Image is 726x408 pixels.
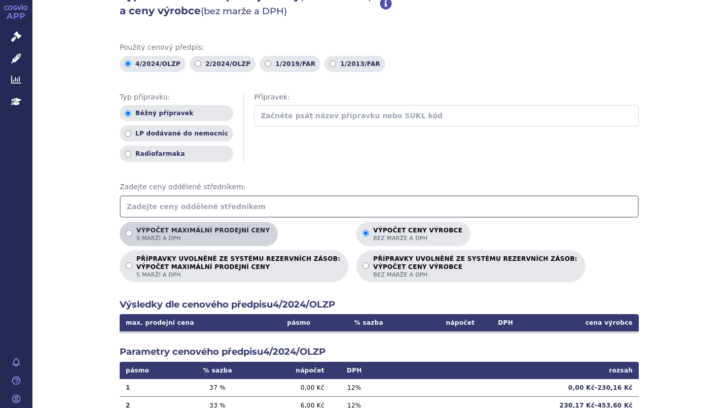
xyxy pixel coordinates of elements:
[120,298,639,311] h2: Výsledky dle cenového předpisu 4/2024/OLZP
[136,234,270,242] span: s marží a DPH
[120,346,639,358] h2: Parametry cenového předpisu 4/2024/OLZP
[120,195,639,218] input: Zadejte ceny oddělené středníkem
[120,92,233,103] span: Typ přípravku:
[324,56,385,72] label: 1/2013/FAR
[201,6,287,17] span: (bez marže a DPH)
[120,43,639,53] span: Použitý cenový předpis:
[120,362,181,379] th: pásmo
[126,262,132,269] input: PŘÍPRAVKY UVOLNĚNÉ ZE SYSTÉMU REZERVNÍCH ZÁSOB:VÝPOČET MAXIMÁLNÍ PRODEJNÍ CENYs marží a DPH
[331,362,378,379] th: DPH
[373,227,462,242] p: Výpočet ceny výrobce
[267,314,332,331] th: pásmo
[120,105,233,121] label: Běžný přípravek
[373,234,462,242] span: bez marže a DPH
[181,379,253,397] td: 37 %
[125,60,131,67] input: 4/2024/OLZP
[378,379,639,397] td: 0,00 Kč - 230,16 Kč
[330,60,336,67] input: 1/2013/FAR
[253,379,331,397] td: 0,00 Kč
[195,60,201,67] input: 2/2024/OLZP
[120,56,186,72] label: 4/2024/OLZP
[120,146,233,162] label: Radiofarmaka
[181,362,253,379] th: % sazba
[254,105,639,126] input: Začněte psát název přípravku nebo SÚKL kód
[373,271,577,279] span: bez marže a DPH
[120,379,181,397] td: 1
[260,56,320,72] label: 1/2019/FAR
[378,362,639,379] th: rozsah
[331,379,378,397] td: 12 %
[125,130,131,137] input: LP dodávané do nemocnic
[530,314,639,331] th: cena výrobce
[331,314,406,331] th: % sazba
[125,151,131,157] input: Radiofarmaka
[136,263,340,271] strong: VÝPOČET MAXIMÁLNÍ PRODEJNÍ CENY
[136,271,340,279] span: s marží a DPH
[120,182,639,192] span: Zadejte ceny oddělené středníkem:
[362,262,369,269] input: PŘÍPRAVKY UVOLNĚNÉ ZE SYSTÉMU REZERVNÍCH ZÁSOB:VÝPOČET CENY VÝROBCEbez marže a DPH
[120,125,233,142] label: LP dodávané do nemocnic
[190,56,256,72] label: 2/2024/OLZP
[362,230,369,236] input: Výpočet ceny výrobcebez marže a DPH
[373,263,577,271] strong: VÝPOČET CENY VÝROBCE
[125,110,131,117] input: Běžný přípravek
[136,227,270,242] p: Výpočet maximální prodejní ceny
[406,314,481,331] th: nápočet
[373,255,577,279] p: PŘÍPRAVKY UVOLNĚNÉ ZE SYSTÉMU REZERVNÍCH ZÁSOB:
[126,230,132,236] input: Výpočet maximální prodejní cenys marží a DPH
[136,255,340,279] p: PŘÍPRAVKY UVOLNĚNÉ ZE SYSTÉMU REZERVNÍCH ZÁSOB:
[265,60,271,67] input: 1/2019/FAR
[254,92,639,103] span: Přípravek:
[481,314,530,331] th: DPH
[253,362,331,379] th: nápočet
[120,314,267,331] th: max. prodejní cena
